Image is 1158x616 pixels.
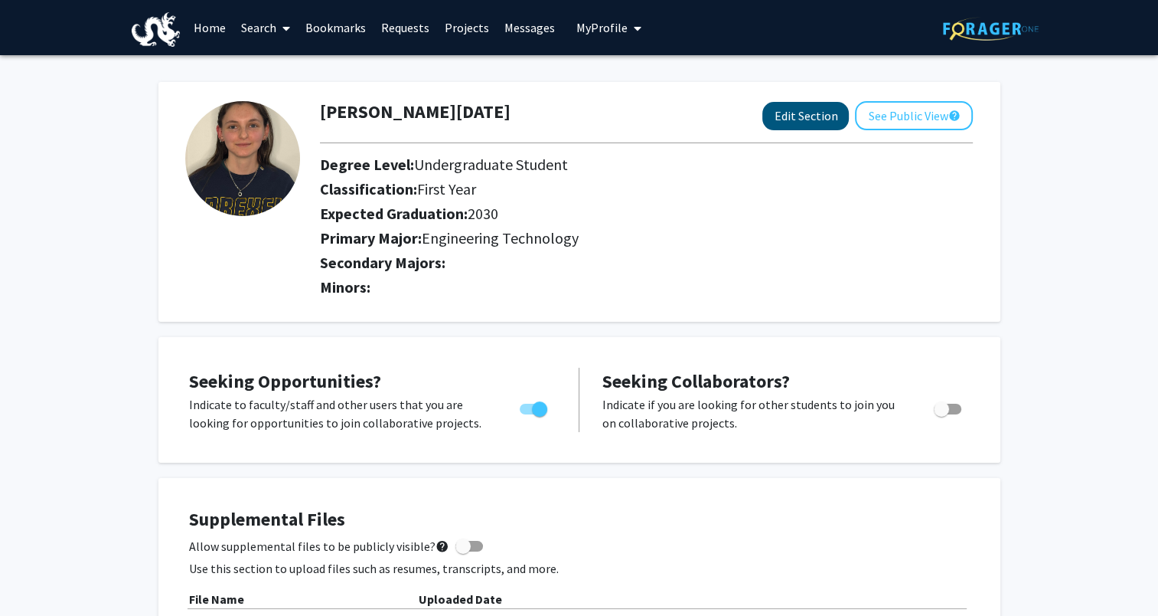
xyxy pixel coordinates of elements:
img: Profile Picture [185,101,300,216]
img: ForagerOne Logo [943,17,1039,41]
a: Requests [373,1,437,54]
h2: Primary Major: [320,229,973,247]
span: Seeking Opportunities? [189,369,381,393]
span: Undergraduate Student [414,155,568,174]
span: My Profile [576,20,628,35]
h2: Secondary Majors: [320,254,973,272]
h2: Minors: [320,278,973,297]
p: Indicate to faculty/staff and other users that you are looking for opportunities to join collabor... [189,395,491,432]
span: First Year [417,179,476,198]
b: File Name [189,591,244,607]
h4: Supplemental Files [189,509,970,531]
div: Toggle [928,395,970,418]
span: Seeking Collaborators? [602,369,790,393]
button: Edit Section [762,102,849,130]
a: Home [186,1,233,54]
button: See Public View [855,101,973,130]
span: 2030 [468,204,498,223]
a: Bookmarks [298,1,373,54]
h2: Classification: [320,180,948,198]
h2: Degree Level: [320,156,948,174]
img: Drexel University Logo [132,12,181,47]
span: Engineering Technology [422,228,579,247]
a: Projects [437,1,497,54]
p: Use this section to upload files such as resumes, transcripts, and more. [189,559,970,578]
p: Indicate if you are looking for other students to join you on collaborative projects. [602,395,905,432]
h2: Expected Graduation: [320,205,948,223]
a: Messages [497,1,563,54]
b: Uploaded Date [419,591,502,607]
iframe: Chat [11,547,65,605]
span: Allow supplemental files to be publicly visible? [189,537,449,555]
mat-icon: help [948,106,960,125]
h1: [PERSON_NAME][DATE] [320,101,510,123]
mat-icon: help [435,537,449,555]
a: Search [233,1,298,54]
div: Toggle [514,395,556,418]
